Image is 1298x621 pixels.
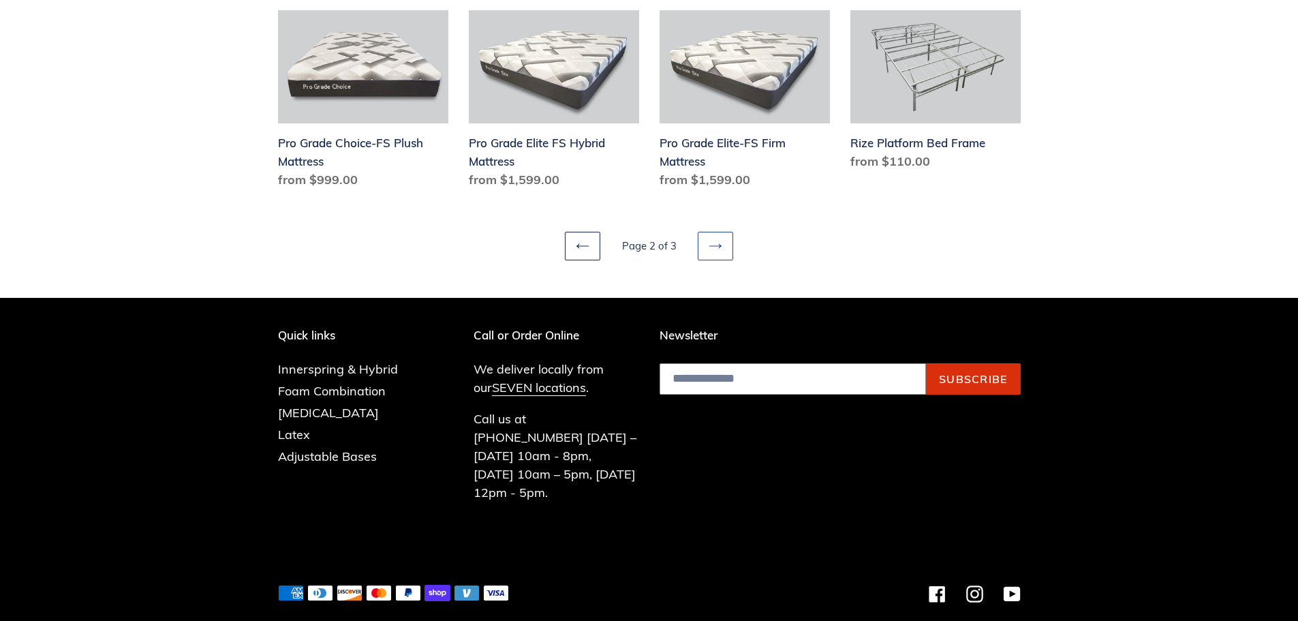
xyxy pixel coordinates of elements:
[492,380,586,396] a: SEVEN locations
[660,10,830,195] a: Pro Grade Elite-FS Firm Mattress
[278,329,418,342] p: Quick links
[474,410,639,502] p: Call us at [PHONE_NUMBER] [DATE] – [DATE] 10am - 8pm, [DATE] 10am – 5pm, [DATE] 12pm - 5pm.
[660,329,1021,342] p: Newsletter
[278,427,310,442] a: Latex
[469,10,639,195] a: Pro Grade Elite FS Hybrid Mattress
[278,449,377,464] a: Adjustable Bases
[474,360,639,397] p: We deliver locally from our .
[939,372,1008,386] span: Subscribe
[926,363,1021,395] button: Subscribe
[850,10,1021,177] a: Rize Platform Bed Frame
[660,363,926,395] input: Email address
[474,329,639,342] p: Call or Order Online
[278,10,448,195] a: Pro Grade Choice-FS Plush Mattress
[278,383,386,399] a: Foam Combination
[278,405,379,421] a: [MEDICAL_DATA]
[278,361,398,377] a: Innerspring & Hybrid
[603,239,695,254] li: Page 2 of 3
